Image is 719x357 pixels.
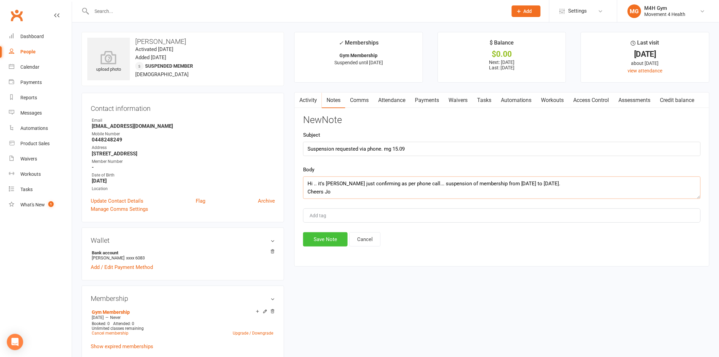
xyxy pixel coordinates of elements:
a: Upgrade / Downgrade [233,331,273,336]
strong: [EMAIL_ADDRESS][DOMAIN_NAME] [92,123,275,129]
textarea: Hi .. it's [PERSON_NAME] just confirming as per phone call... suspension of membership from [DATE... [303,176,701,199]
strong: Bank account [92,250,271,255]
div: M4H Gym [645,5,686,11]
input: optional [303,142,701,156]
h3: [PERSON_NAME] [87,38,278,45]
time: Activated [DATE] [135,46,173,52]
input: Add tag [309,211,333,220]
a: Product Sales [9,136,72,151]
i: ✓ [339,40,343,46]
div: Waivers [20,156,37,161]
h3: Membership [91,295,275,302]
div: $0.00 [444,51,560,58]
div: Dashboard [20,34,44,39]
div: Date of Birth [92,172,275,178]
div: Messages [20,110,42,116]
div: Member Number [92,158,275,165]
a: What's New1 [9,197,72,213]
div: MG [628,4,641,18]
a: Payments [9,75,72,90]
a: Payments [410,92,444,108]
div: Address [92,144,275,151]
div: Location [92,186,275,192]
span: 1 [48,201,54,207]
button: Add [512,5,541,17]
label: Subject [303,131,320,139]
h3: New Note [303,115,701,125]
div: Automations [20,125,48,131]
div: Tasks [20,187,33,192]
strong: - [92,164,275,170]
button: Cancel [349,232,381,247]
div: Memberships [339,38,379,51]
div: Mobile Number [92,131,275,137]
div: Movement 4 Health [645,11,686,17]
span: xxxx 6083 [126,255,145,260]
a: Comms [345,92,373,108]
div: — [90,315,275,320]
span: Add [524,8,532,14]
strong: [DATE] [92,178,275,184]
p: Next: [DATE] Last: [DATE] [444,60,560,70]
div: Product Sales [20,141,50,146]
span: Booked: 0 [92,321,110,326]
a: Access Control [569,92,614,108]
a: Automations [496,92,537,108]
span: Never [110,315,121,320]
a: People [9,44,72,60]
a: Manage Comms Settings [91,205,148,213]
div: $ Balance [490,38,514,51]
span: [DEMOGRAPHIC_DATA] [135,71,189,78]
div: Reports [20,95,37,100]
strong: [STREET_ADDRESS] [92,151,275,157]
button: Save Note [303,232,348,247]
a: Dashboard [9,29,72,44]
span: [DATE] [92,315,104,320]
span: Settings [568,3,587,19]
a: Cancel membership [92,331,128,336]
div: Last visit [631,38,659,51]
a: Waivers [9,151,72,167]
div: Workouts [20,171,41,177]
a: Add / Edit Payment Method [91,263,153,271]
span: Unlimited classes remaining [92,326,144,331]
div: People [20,49,36,54]
a: Archive [258,197,275,205]
time: Added [DATE] [135,54,166,61]
span: Attended: 0 [113,321,134,326]
a: Tasks [9,182,72,197]
div: Payments [20,80,42,85]
div: What's New [20,202,45,207]
a: Workouts [9,167,72,182]
a: Clubworx [8,7,25,24]
a: Activity [295,92,322,108]
a: Calendar [9,60,72,75]
li: [PERSON_NAME] [91,249,275,261]
a: Show expired memberships [91,343,153,350]
h3: Wallet [91,237,275,244]
div: [DATE] [587,51,703,58]
a: view attendance [628,68,663,73]
strong: Gym Membership [339,53,378,58]
div: Email [92,117,275,124]
h3: Contact information [91,102,275,112]
a: Update Contact Details [91,197,143,205]
div: about [DATE] [587,60,703,67]
a: Workouts [537,92,569,108]
div: Open Intercom Messenger [7,334,23,350]
strong: 0448248249 [92,137,275,143]
span: Suspended member [145,63,193,69]
span: Suspended until [DATE] [334,60,383,65]
a: Notes [322,92,345,108]
div: Calendar [20,64,39,70]
a: Messages [9,105,72,121]
a: Tasks [472,92,496,108]
a: Reports [9,90,72,105]
a: Waivers [444,92,472,108]
a: Automations [9,121,72,136]
input: Search... [90,6,503,16]
a: Credit balance [655,92,699,108]
div: upload photo [87,51,130,73]
a: Attendance [373,92,410,108]
a: Assessments [614,92,655,108]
